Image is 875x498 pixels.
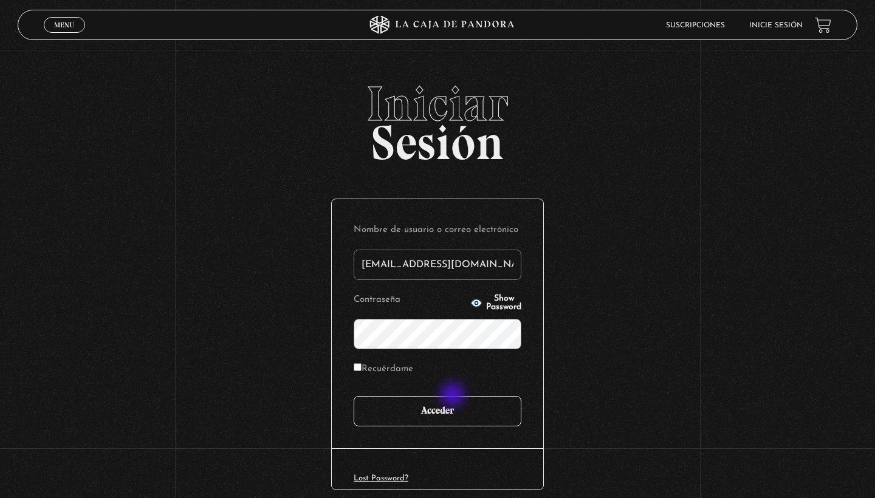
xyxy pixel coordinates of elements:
[354,363,362,371] input: Recuérdame
[18,80,857,157] h2: Sesión
[54,21,74,29] span: Menu
[666,22,725,29] a: Suscripciones
[354,396,521,426] input: Acceder
[50,32,79,40] span: Cerrar
[470,295,521,312] button: Show Password
[18,80,857,128] span: Iniciar
[749,22,803,29] a: Inicie sesión
[354,291,467,310] label: Contraseña
[354,474,408,482] a: Lost Password?
[354,221,521,240] label: Nombre de usuario o correo electrónico
[486,295,521,312] span: Show Password
[815,17,831,33] a: View your shopping cart
[354,360,413,379] label: Recuérdame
